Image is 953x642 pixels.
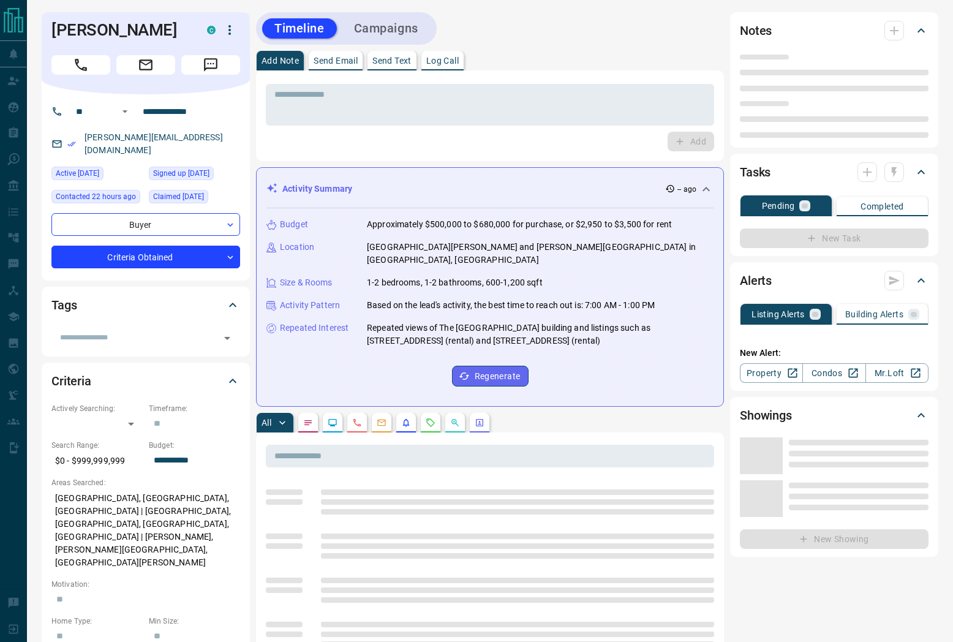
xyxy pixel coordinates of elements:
[56,191,136,203] span: Contacted 22 hours ago
[426,418,435,428] svg: Requests
[51,451,143,471] p: $0 - $999,999,999
[51,246,240,268] div: Criteria Obtained
[51,477,240,488] p: Areas Searched:
[280,218,308,231] p: Budget
[367,276,543,289] p: 1-2 bedrooms, 1-2 bathrooms, 600-1,200 sqft
[149,190,240,207] div: Sun Oct 28 2018
[51,488,240,573] p: [GEOGRAPHIC_DATA], [GEOGRAPHIC_DATA], [GEOGRAPHIC_DATA] | [GEOGRAPHIC_DATA], [GEOGRAPHIC_DATA], [...
[762,202,795,210] p: Pending
[740,266,929,295] div: Alerts
[426,56,459,65] p: Log Call
[740,16,929,45] div: Notes
[51,55,110,75] span: Call
[342,18,431,39] button: Campaigns
[367,218,672,231] p: Approximately $500,000 to $680,000 for purchase, or $2,950 to $3,500 for rent
[303,418,313,428] svg: Notes
[118,104,132,119] button: Open
[149,403,240,414] p: Timeframe:
[751,310,805,319] p: Listing Alerts
[367,299,655,312] p: Based on the lead's activity, the best time to reach out is: 7:00 AM - 1:00 PM
[740,21,772,40] h2: Notes
[352,418,362,428] svg: Calls
[861,202,904,211] p: Completed
[677,184,696,195] p: -- ago
[67,140,76,148] svg: Email Verified
[740,271,772,290] h2: Alerts
[740,401,929,430] div: Showings
[51,295,77,315] h2: Tags
[219,330,236,347] button: Open
[740,157,929,187] div: Tasks
[51,20,189,40] h1: [PERSON_NAME]
[153,191,204,203] span: Claimed [DATE]
[367,241,714,266] p: [GEOGRAPHIC_DATA][PERSON_NAME] and [PERSON_NAME][GEOGRAPHIC_DATA] in [GEOGRAPHIC_DATA], [GEOGRAPH...
[314,56,358,65] p: Send Email
[149,440,240,451] p: Budget:
[280,276,333,289] p: Size & Rooms
[262,418,271,427] p: All
[282,183,352,195] p: Activity Summary
[740,363,803,383] a: Property
[51,371,91,391] h2: Criteria
[51,190,143,207] div: Thu Sep 11 2025
[85,132,223,155] a: [PERSON_NAME][EMAIL_ADDRESS][DOMAIN_NAME]
[401,418,411,428] svg: Listing Alerts
[51,167,143,184] div: Wed Sep 10 2025
[475,418,484,428] svg: Agent Actions
[51,213,240,236] div: Buyer
[51,290,240,320] div: Tags
[266,178,714,200] div: Activity Summary-- ago
[262,56,299,65] p: Add Note
[372,56,412,65] p: Send Text
[207,26,216,34] div: condos.ca
[56,167,99,179] span: Active [DATE]
[377,418,386,428] svg: Emails
[740,347,929,360] p: New Alert:
[280,241,314,254] p: Location
[149,616,240,627] p: Min Size:
[116,55,175,75] span: Email
[452,366,529,387] button: Regenerate
[262,18,337,39] button: Timeline
[802,363,865,383] a: Condos
[740,162,770,182] h2: Tasks
[153,167,209,179] span: Signed up [DATE]
[51,440,143,451] p: Search Range:
[328,418,337,428] svg: Lead Browsing Activity
[280,299,340,312] p: Activity Pattern
[865,363,929,383] a: Mr.Loft
[51,403,143,414] p: Actively Searching:
[51,366,240,396] div: Criteria
[367,322,714,347] p: Repeated views of The [GEOGRAPHIC_DATA] building and listings such as [STREET_ADDRESS] (rental) a...
[149,167,240,184] div: Sun Oct 28 2018
[181,55,240,75] span: Message
[280,322,348,334] p: Repeated Interest
[740,406,792,425] h2: Showings
[450,418,460,428] svg: Opportunities
[845,310,903,319] p: Building Alerts
[51,579,240,590] p: Motivation:
[51,616,143,627] p: Home Type:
